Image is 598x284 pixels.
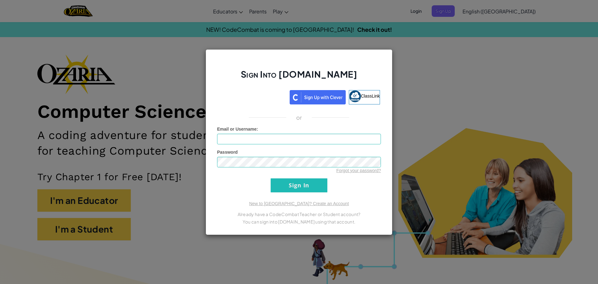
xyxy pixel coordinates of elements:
[271,178,327,192] input: Sign In
[217,68,381,86] h2: Sign Into [DOMAIN_NAME]
[296,114,302,121] p: or
[336,168,381,173] a: Forgot your password?
[290,90,346,104] img: clever_sso_button@2x.png
[217,210,381,218] p: Already have a CodeCombat Teacher or Student account?
[217,127,257,132] span: Email or Username
[215,89,290,103] iframe: Sign in with Google Button
[349,90,361,102] img: classlink-logo-small.png
[217,150,238,155] span: Password
[217,218,381,225] p: You can sign into [DOMAIN_NAME] using that account.
[249,201,349,206] a: New to [GEOGRAPHIC_DATA]? Create an Account
[361,93,380,98] span: ClassLink
[217,126,258,132] label: :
